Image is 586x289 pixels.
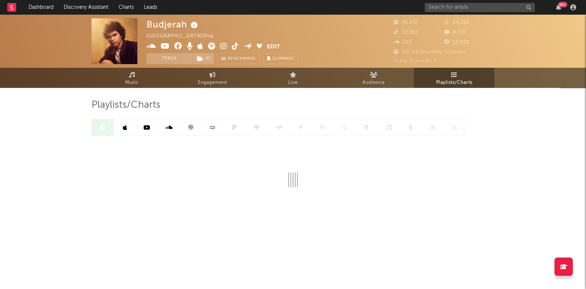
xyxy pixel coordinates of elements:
span: Music [125,78,139,87]
span: Summary [272,57,294,61]
input: Search for artists [425,3,535,12]
a: Engagement [172,68,253,88]
button: (2) [193,53,214,64]
button: Summary [263,53,298,64]
div: Budjerah [146,18,200,30]
div: [GEOGRAPHIC_DATA] | Pop [146,32,222,41]
span: Audience [363,78,385,87]
span: ( 2 ) [192,53,214,64]
span: Playlists/Charts [92,101,160,110]
span: 201,860 Monthly Listeners [394,50,467,55]
button: 99+ [556,4,561,10]
button: Track [146,53,192,64]
button: Edit [267,42,280,52]
span: 44,150 [444,20,470,25]
a: Live [253,68,333,88]
span: 35,437 [394,20,419,25]
a: Audience [333,68,414,88]
span: Playlists/Charts [436,78,472,87]
a: Music [92,68,172,88]
span: 12,000 [444,40,470,45]
a: Benchmark [218,53,260,64]
span: 263 [394,40,411,45]
span: 32,300 [394,30,419,35]
span: 8,720 [444,30,467,35]
span: Live [288,78,298,87]
span: Engagement [198,78,227,87]
span: Benchmark [228,55,256,63]
div: 99 + [558,2,567,7]
a: Playlists/Charts [414,68,494,88]
span: Jump Score: 61.2 [394,59,436,63]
